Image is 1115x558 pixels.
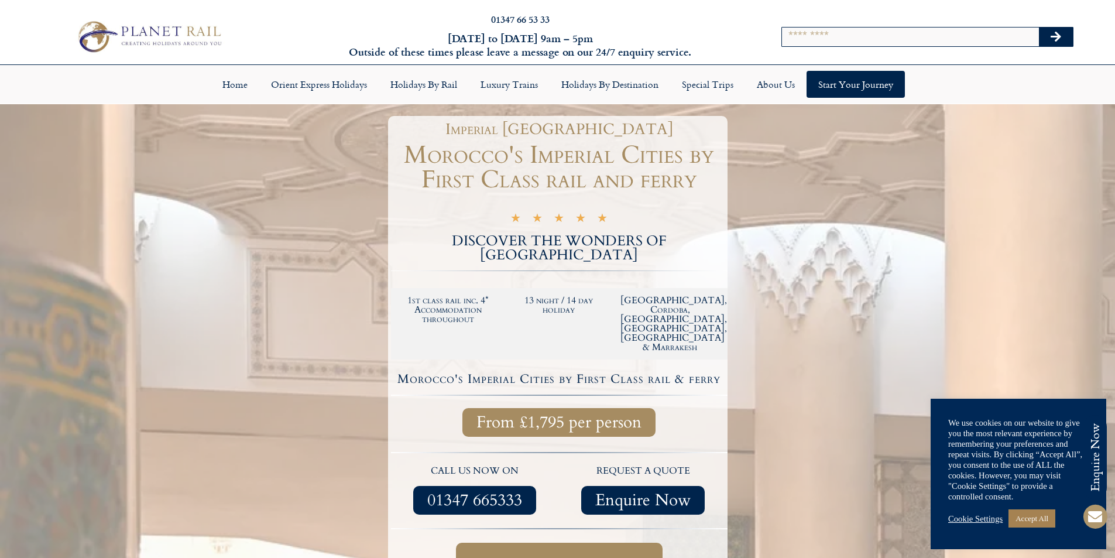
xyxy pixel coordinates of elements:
div: 5/5 [510,211,608,227]
h2: DISCOVER THE WONDERS OF [GEOGRAPHIC_DATA] [391,234,728,262]
i: ★ [510,213,521,227]
i: ★ [575,213,586,227]
p: request a quote [565,464,722,479]
h2: [GEOGRAPHIC_DATA], Cordoba, [GEOGRAPHIC_DATA], [GEOGRAPHIC_DATA], [GEOGRAPHIC_DATA] & Marrakesh [620,296,720,352]
i: ★ [532,213,543,227]
i: ★ [554,213,564,227]
a: 01347 665333 [413,486,536,515]
a: Start your Journey [807,71,905,98]
a: Home [211,71,259,98]
span: Enquire Now [595,493,691,508]
span: 01347 665333 [427,493,522,508]
a: Enquire Now [581,486,705,515]
h2: 13 night / 14 day holiday [509,296,609,314]
button: Search [1039,28,1073,46]
a: Holidays by Destination [550,71,670,98]
a: From £1,795 per person [462,408,656,437]
a: Orient Express Holidays [259,71,379,98]
a: Holidays by Rail [379,71,469,98]
nav: Menu [6,71,1109,98]
a: Accept All [1008,509,1055,528]
h1: Imperial [GEOGRAPHIC_DATA] [397,122,722,137]
div: We use cookies on our website to give you the most relevant experience by remembering your prefer... [948,417,1089,502]
a: About Us [745,71,807,98]
a: Special Trips [670,71,745,98]
h2: 1st class rail inc. 4* Accommodation throughout [399,296,498,324]
h4: Morocco's Imperial Cities by First Class rail & ferry [393,373,726,385]
h6: [DATE] to [DATE] 9am – 5pm Outside of these times please leave a message on our 24/7 enquiry serv... [300,32,740,59]
h1: Morocco's Imperial Cities by First Class rail and ferry [391,143,728,192]
p: call us now on [397,464,554,479]
img: Planet Rail Train Holidays Logo [72,18,225,55]
span: From £1,795 per person [476,415,641,430]
a: Luxury Trains [469,71,550,98]
a: Cookie Settings [948,514,1003,524]
i: ★ [597,213,608,227]
a: 01347 66 53 33 [491,12,550,26]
